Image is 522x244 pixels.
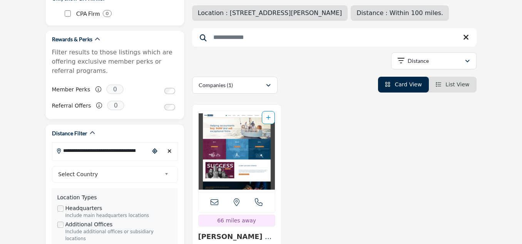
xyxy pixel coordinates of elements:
div: Include main headquarters locations [65,212,172,219]
span: 0 [107,101,124,110]
img: Poe Group Advisors [199,111,275,192]
p: Filter results to those listings which are offering exclusive member perks or referral programs. [52,48,178,76]
label: Headquarters [65,204,102,212]
p: Companies (1) [199,81,233,89]
div: 0 Results For CPA Firm [103,10,112,17]
span: Select Country [58,170,161,179]
button: Distance [391,52,477,69]
input: Switch to Referral Offers [164,104,175,110]
a: Open Listing in new tab [199,111,275,192]
b: 0 [106,11,109,16]
span: Location : [STREET_ADDRESS][PERSON_NAME] [198,9,342,17]
span: 66 miles away [217,217,256,224]
li: List View [429,77,477,93]
input: CPA Firm checkbox [65,10,71,17]
div: Choose your current location [149,143,160,160]
label: Member Perks [52,83,90,96]
li: Card View [378,77,429,93]
div: Clear search location [164,143,175,160]
span: Card View [395,81,422,88]
a: Add To List [266,114,271,121]
span: 0 [106,84,124,94]
div: Location Types [57,194,172,202]
p: CPA Firm: CPA Firm [76,9,100,18]
input: Search Keyword [192,28,477,47]
input: Search Location [52,143,149,158]
label: Referral Offers [52,99,91,113]
a: View List [436,81,470,88]
h2: Distance Filter [52,130,87,137]
p: Distance [408,57,429,65]
input: Switch to Member Perks [164,88,175,94]
label: Additional Offices [65,220,113,229]
button: Companies (1) [192,77,278,94]
a: View Card [385,81,422,88]
h3: Poe Group Advisors [198,232,275,241]
h2: Rewards & Perks [52,35,92,43]
span: List View [445,81,469,88]
span: Distance : Within 100 miles. [356,9,443,17]
div: Include additional offices or subsidiary locations [65,229,172,242]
